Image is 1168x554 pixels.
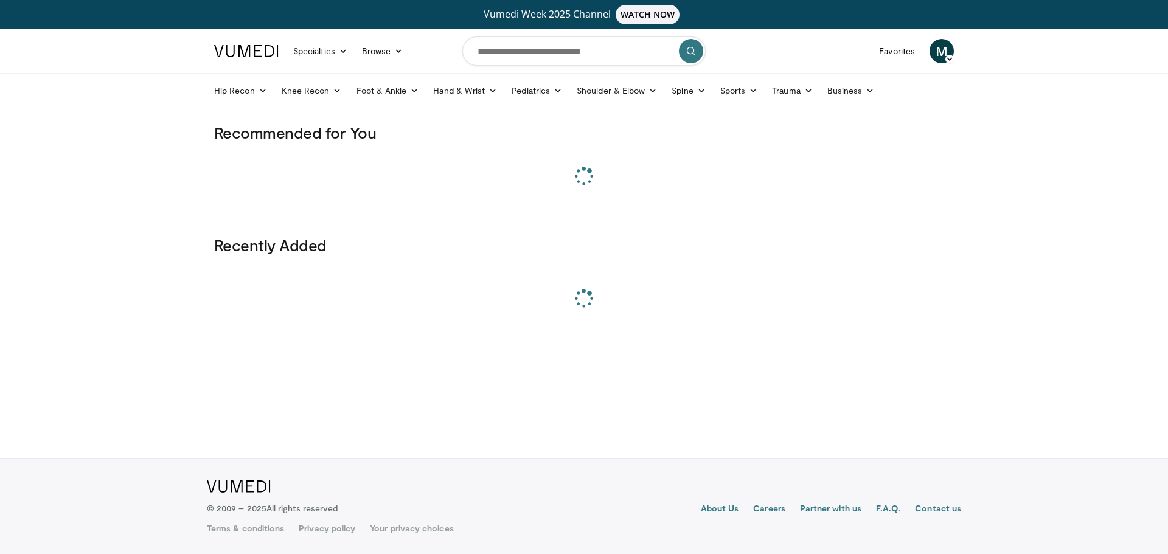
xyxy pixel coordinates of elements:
a: Your privacy choices [370,522,453,535]
h3: Recently Added [214,235,954,255]
a: Terms & conditions [207,522,284,535]
img: VuMedi Logo [214,45,279,57]
a: Hip Recon [207,78,274,103]
a: Shoulder & Elbow [569,78,664,103]
a: Pediatrics [504,78,569,103]
a: Vumedi Week 2025 ChannelWATCH NOW [216,5,952,24]
a: Trauma [765,78,820,103]
a: About Us [701,502,739,517]
a: Careers [753,502,785,517]
a: Sports [713,78,765,103]
a: Privacy policy [299,522,355,535]
img: VuMedi Logo [207,480,271,493]
span: WATCH NOW [616,5,680,24]
a: F.A.Q. [876,502,900,517]
a: Specialties [286,39,355,63]
a: Partner with us [800,502,861,517]
a: Knee Recon [274,78,349,103]
span: All rights reserved [266,503,338,513]
a: Hand & Wrist [426,78,504,103]
a: Spine [664,78,712,103]
a: Contact us [915,502,961,517]
a: M [930,39,954,63]
a: Foot & Ankle [349,78,426,103]
h3: Recommended for You [214,123,954,142]
a: Business [820,78,882,103]
p: © 2009 – 2025 [207,502,338,514]
a: Favorites [872,39,922,63]
input: Search topics, interventions [462,36,706,66]
a: Browse [355,39,411,63]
